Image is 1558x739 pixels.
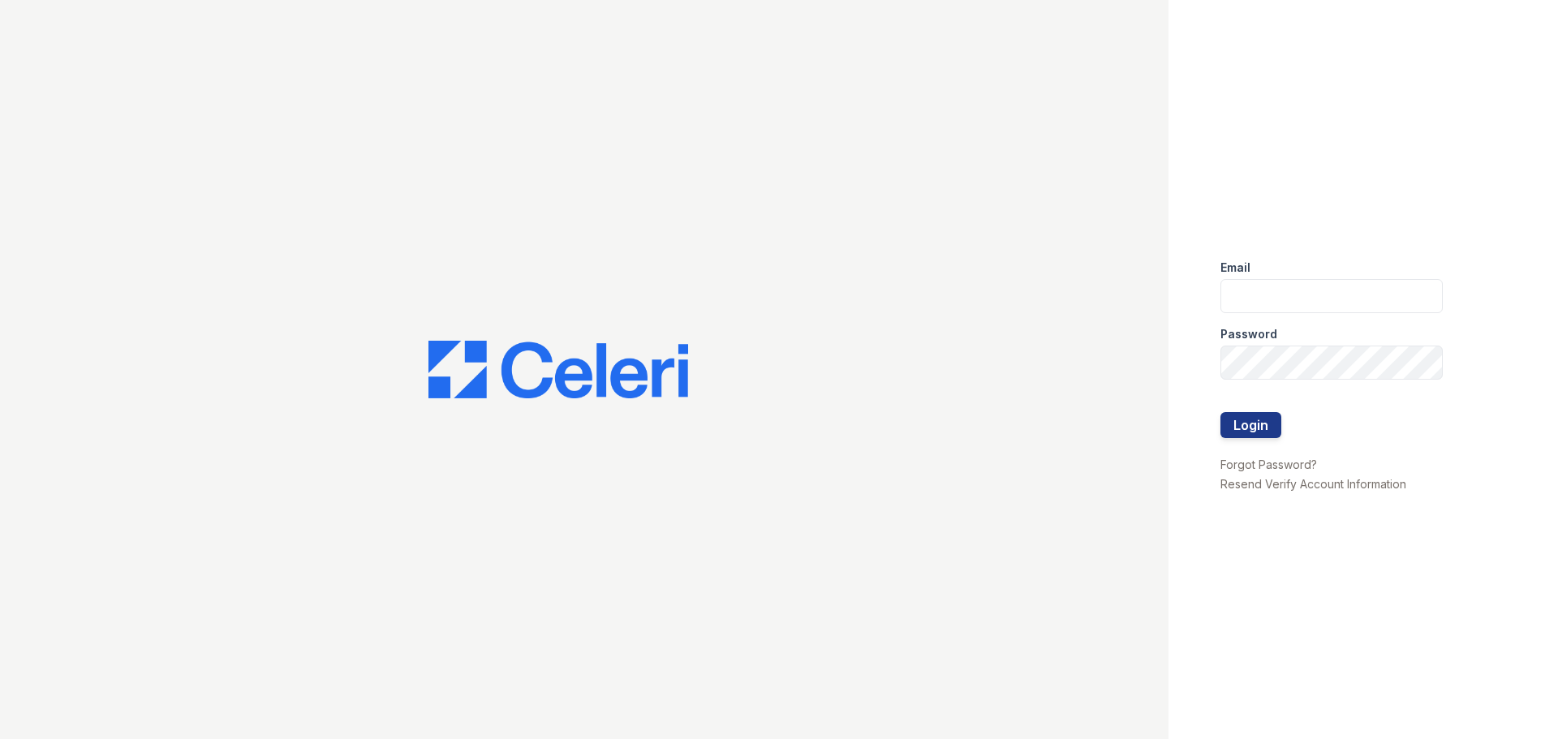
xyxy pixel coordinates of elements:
[1220,326,1277,342] label: Password
[428,341,688,399] img: CE_Logo_Blue-a8612792a0a2168367f1c8372b55b34899dd931a85d93a1a3d3e32e68fde9ad4.png
[1220,458,1317,471] a: Forgot Password?
[1220,260,1250,276] label: Email
[1220,412,1281,438] button: Login
[1220,477,1406,491] a: Resend Verify Account Information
